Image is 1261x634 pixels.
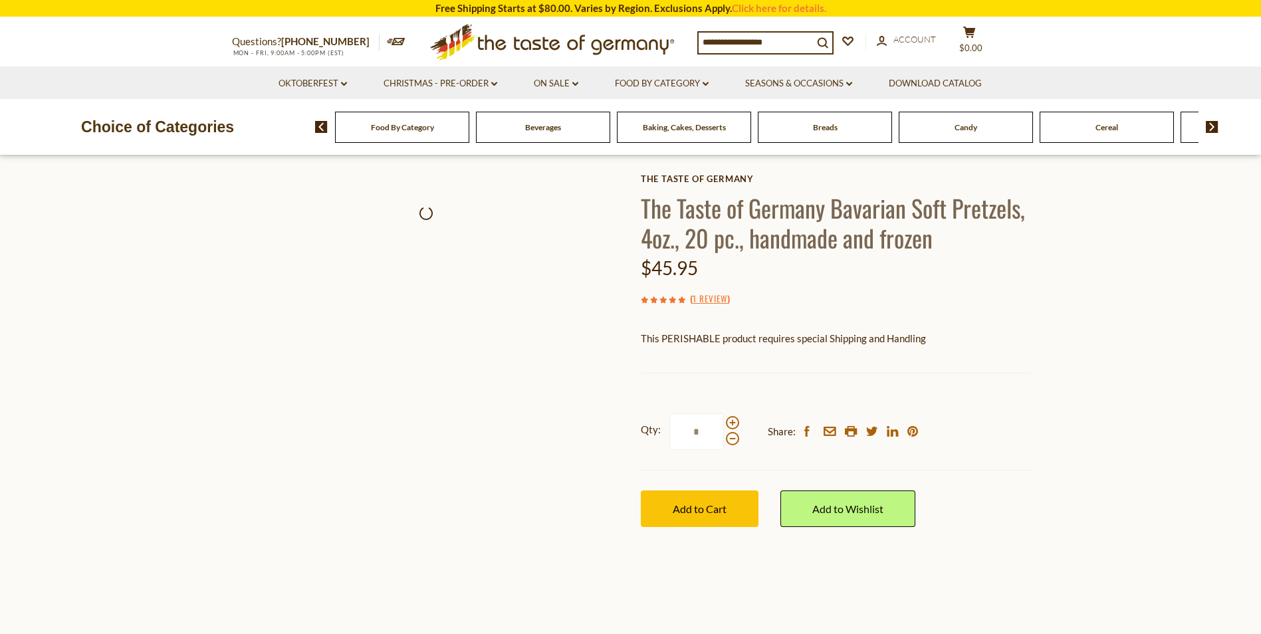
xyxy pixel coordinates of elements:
[690,292,730,305] span: ( )
[641,421,661,438] strong: Qty:
[534,76,578,91] a: On Sale
[641,490,758,527] button: Add to Cart
[732,2,826,14] a: Click here for details.
[315,121,328,133] img: previous arrow
[232,33,380,51] p: Questions?
[889,76,982,91] a: Download Catalog
[877,33,936,47] a: Account
[371,122,434,132] a: Food By Category
[232,49,345,56] span: MON - FRI, 9:00AM - 5:00PM (EST)
[950,26,990,59] button: $0.00
[955,122,977,132] a: Candy
[643,122,726,132] a: Baking, Cakes, Desserts
[615,76,709,91] a: Food By Category
[1095,122,1118,132] a: Cereal
[384,76,497,91] a: Christmas - PRE-ORDER
[813,122,838,132] a: Breads
[780,490,915,527] a: Add to Wishlist
[673,502,727,515] span: Add to Cart
[641,330,1030,347] p: This PERISHABLE product requires special Shipping and Handling
[641,173,1030,184] a: The Taste of Germany
[745,76,852,91] a: Seasons & Occasions
[281,35,370,47] a: [PHONE_NUMBER]
[1206,121,1218,133] img: next arrow
[279,76,347,91] a: Oktoberfest
[525,122,561,132] a: Beverages
[893,34,936,45] span: Account
[653,357,1030,373] li: We will ship this product in heat-protective packaging and ice.
[669,413,724,450] input: Qty:
[641,257,698,279] span: $45.95
[768,423,796,440] span: Share:
[959,43,982,53] span: $0.00
[693,292,727,306] a: 1 Review
[641,193,1030,253] h1: The Taste of Germany Bavarian Soft Pretzels, 4oz., 20 pc., handmade and frozen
